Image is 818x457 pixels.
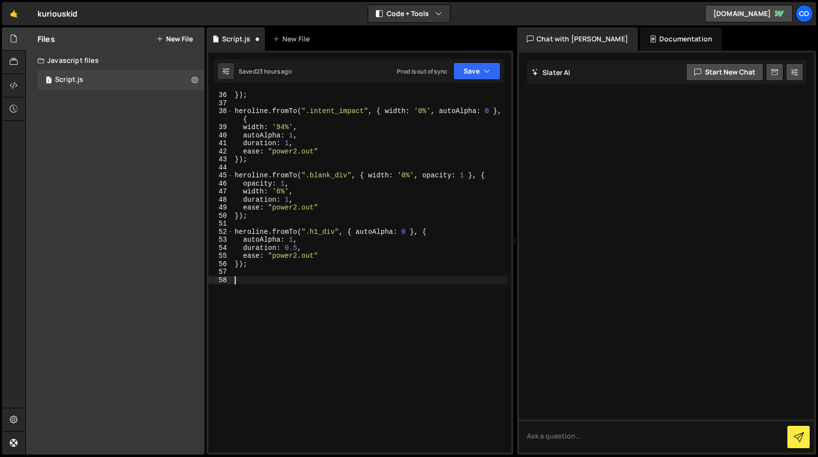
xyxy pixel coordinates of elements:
div: kuriouskid [37,8,78,19]
div: 38 [208,107,233,123]
div: 52 [208,228,233,236]
button: Save [453,62,501,80]
div: 41 [208,139,233,148]
div: Javascript files [26,51,204,70]
div: 53 [208,236,233,244]
div: 54 [208,244,233,252]
div: New File [273,34,314,44]
div: 36 [208,91,233,99]
div: 46 [208,180,233,188]
a: 🤙 [2,2,26,25]
div: 49 [208,204,233,212]
div: 40 [208,132,233,140]
button: Start new chat [686,63,763,81]
div: 56 [208,260,233,268]
div: 57 [208,268,233,276]
a: [DOMAIN_NAME] [705,5,793,22]
button: New File [156,35,193,43]
h2: Files [37,34,55,44]
div: 44 [208,164,233,172]
button: Code + Tools [368,5,450,22]
h2: Slater AI [532,68,571,77]
div: 45 [208,171,233,180]
div: 58 [208,276,233,285]
div: Chat with [PERSON_NAME] [517,27,638,51]
div: 39 [208,123,233,132]
div: 51 [208,220,233,228]
div: 43 [208,155,233,164]
div: 16633/45317.js [37,70,204,90]
a: Co [796,5,813,22]
div: Script.js [222,34,250,44]
div: Documentation [640,27,722,51]
div: Script.js [55,76,83,84]
span: 1 [46,77,52,85]
div: 48 [208,196,233,204]
div: 50 [208,212,233,220]
div: 37 [208,99,233,108]
div: 55 [208,252,233,260]
div: Prod is out of sync [397,67,447,76]
div: 47 [208,188,233,196]
div: Saved [239,67,292,76]
div: 23 hours ago [256,67,292,76]
div: 42 [208,148,233,156]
